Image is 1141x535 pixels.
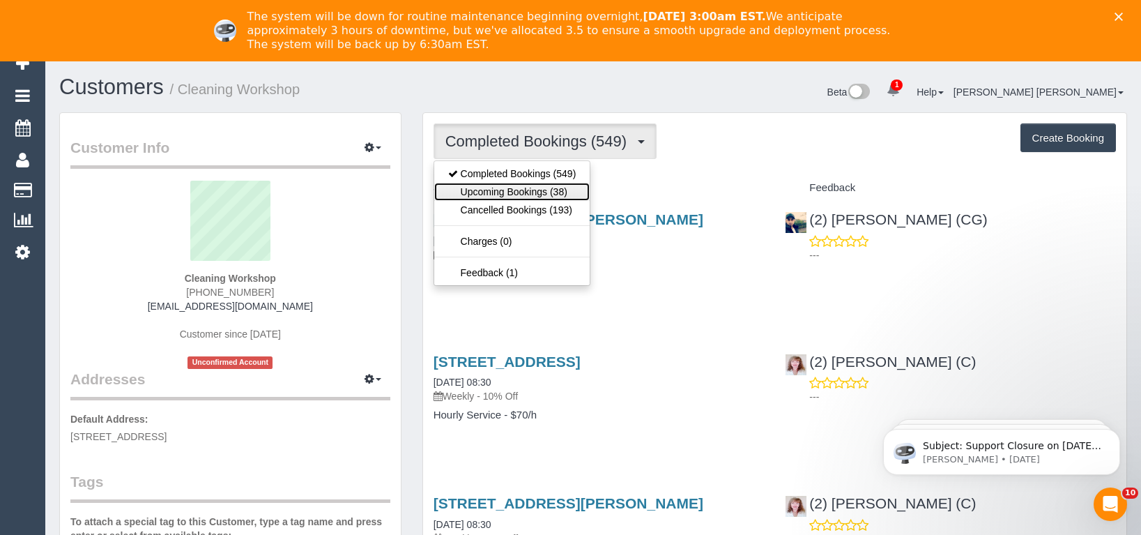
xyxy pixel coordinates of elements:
a: (2) [PERSON_NAME] (C) [785,495,976,511]
span: [PHONE_NUMBER] [186,287,274,298]
iframe: Intercom notifications message [862,400,1141,497]
p: --- [809,248,1116,262]
button: Completed Bookings (549) [434,123,657,159]
a: Customers [59,75,164,99]
img: (2) Kerry Welfare (C) [786,496,806,517]
a: [PERSON_NAME] [PERSON_NAME] [954,86,1124,98]
span: 1 [891,80,903,91]
a: Help [917,86,944,98]
a: [STREET_ADDRESS] [434,354,581,370]
span: Completed Bookings (549) [445,133,634,150]
img: (2) Kerry Welfare (C) [786,354,806,375]
a: [DATE] 08:30 [434,519,491,530]
small: / Cleaning Workshop [170,82,300,97]
iframe: Intercom live chat [1094,488,1127,521]
p: Weekly - 10% Off [434,248,765,262]
button: Create Booking [1020,123,1116,153]
h4: Service [434,182,765,194]
span: 10 [1122,488,1138,499]
strong: Cleaning Workshop [185,273,276,284]
a: Upcoming Bookings (38) [434,183,590,201]
img: New interface [847,84,870,102]
h4: Hourly Service - $70/h [434,409,765,421]
a: Feedback (1) [434,264,590,282]
a: 1 [880,75,907,106]
a: [STREET_ADDRESS][PERSON_NAME] [434,495,703,511]
p: Weekly - 10% Off [434,389,765,403]
h4: Hourly Service - $70/h [434,267,765,279]
div: Close [1115,13,1128,21]
a: Cancelled Bookings (193) [434,201,590,219]
a: (2) [PERSON_NAME] (CG) [785,211,988,227]
legend: Customer Info [70,137,390,169]
a: Charges (0) [434,232,590,250]
div: The system will be down for routine maintenance beginning overnight, We anticipate approximately ... [247,10,905,52]
a: [DATE] 08:30 [434,377,491,388]
legend: Tags [70,472,390,503]
span: Customer since [DATE] [180,329,281,340]
span: [STREET_ADDRESS] [70,431,167,442]
img: Profile image for Ellie [214,20,236,42]
a: (2) [PERSON_NAME] (C) [785,354,976,370]
a: Beta [827,86,871,98]
label: Default Address: [70,412,148,426]
p: --- [809,390,1116,404]
h4: Feedback [785,182,1116,194]
a: [EMAIL_ADDRESS][DOMAIN_NAME] [148,301,313,312]
span: Unconfirmed Account [187,356,273,368]
b: [DATE] 3:00am EST. [643,10,765,23]
img: (2) Syed Razvi (CG) [786,212,806,233]
a: Completed Bookings (549) [434,165,590,183]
